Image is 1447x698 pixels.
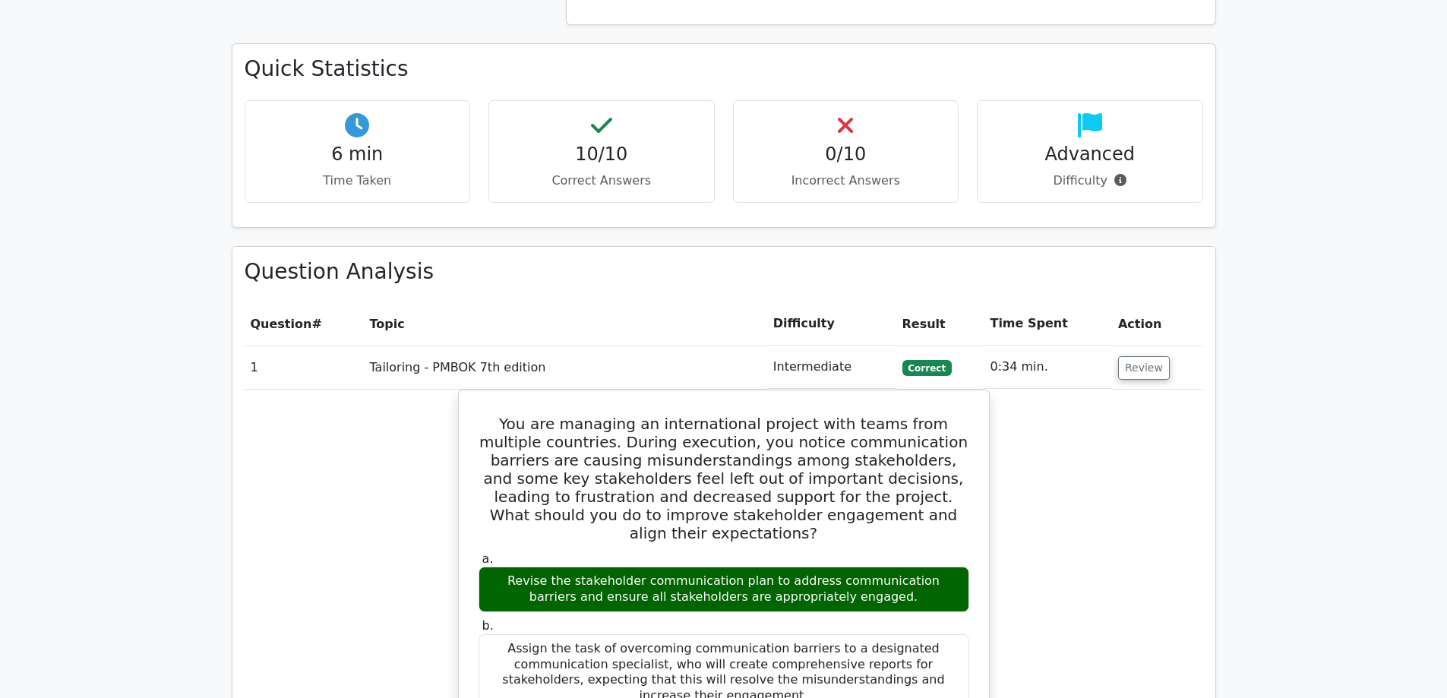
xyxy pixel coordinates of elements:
[767,346,896,389] td: Intermediate
[245,56,1203,82] h3: Quick Statistics
[477,415,971,542] h5: You are managing an international project with teams from multiple countries. During execution, y...
[245,302,364,346] th: #
[1118,356,1170,380] button: Review
[257,144,458,166] h4: 6 min
[1112,302,1203,346] th: Action
[245,259,1203,285] h3: Question Analysis
[479,567,969,612] div: Revise the stakeholder communication plan to address communication barriers and ensure all stakeh...
[984,302,1111,346] th: Time Spent
[482,551,494,566] span: a.
[984,346,1111,389] td: 0:34 min.
[990,144,1190,166] h4: Advanced
[990,172,1190,190] p: Difficulty
[257,172,458,190] p: Time Taken
[245,346,364,389] td: 1
[896,302,984,346] th: Result
[746,144,946,166] h4: 0/10
[251,317,312,331] span: Question
[363,302,766,346] th: Topic
[767,302,896,346] th: Difficulty
[501,172,702,190] p: Correct Answers
[363,346,766,389] td: Tailoring - PMBOK 7th edition
[482,618,494,633] span: b.
[902,360,952,375] span: Correct
[746,172,946,190] p: Incorrect Answers
[501,144,702,166] h4: 10/10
